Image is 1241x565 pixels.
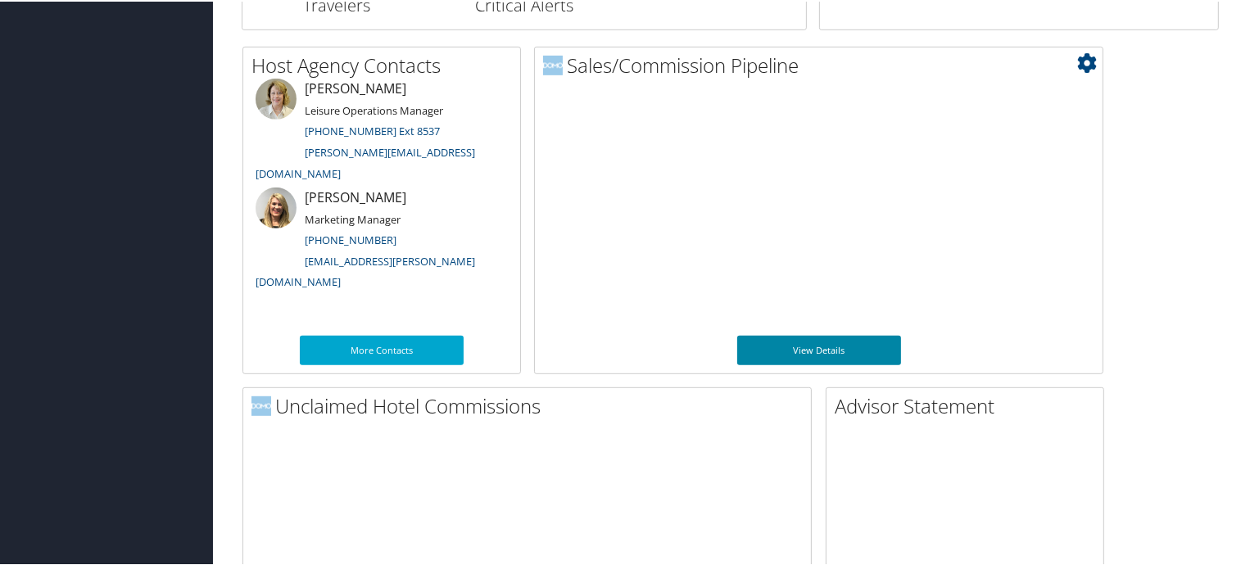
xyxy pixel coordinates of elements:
[543,54,563,74] img: domo-logo.png
[305,210,401,225] small: Marketing Manager
[247,77,516,186] li: [PERSON_NAME]
[256,143,475,179] a: [PERSON_NAME][EMAIL_ADDRESS][DOMAIN_NAME]
[300,334,464,364] a: More Contacts
[737,334,901,364] a: View Details
[251,391,811,418] h2: Unclaimed Hotel Commissions
[305,122,440,137] a: [PHONE_NUMBER] Ext 8537
[251,50,520,78] h2: Host Agency Contacts
[256,186,297,227] img: ali-moffitt.jpg
[256,252,475,288] a: [EMAIL_ADDRESS][PERSON_NAME][DOMAIN_NAME]
[256,77,297,118] img: meredith-price.jpg
[305,102,443,116] small: Leisure Operations Manager
[305,231,396,246] a: [PHONE_NUMBER]
[543,50,1103,78] h2: Sales/Commission Pipeline
[251,395,271,414] img: domo-logo.png
[247,186,516,295] li: [PERSON_NAME]
[835,391,1103,418] h2: Advisor Statement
